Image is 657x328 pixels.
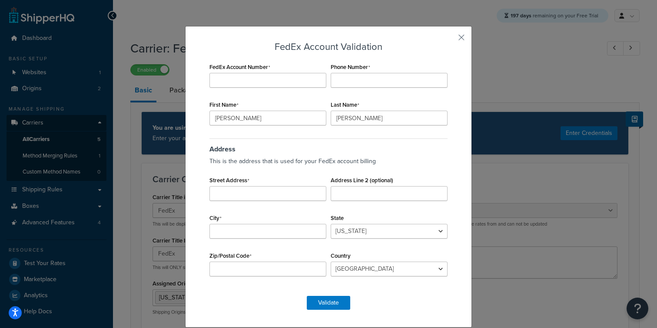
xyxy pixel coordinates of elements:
[331,177,393,184] label: Address Line 2 (optional)
[209,138,448,153] h3: Address
[209,64,270,71] label: FedEx Account Number
[207,42,450,52] h3: FedEx Account Validation
[331,64,370,71] label: Phone Number
[307,296,350,310] button: Validate
[331,215,344,221] label: State
[209,215,222,222] label: City
[209,102,239,108] label: First Name
[331,102,359,108] label: Last Name
[331,253,351,259] label: Country
[209,177,249,184] label: Street Address
[209,155,448,167] p: This is the address that is used for your FedEx account billing
[209,253,252,259] label: Zip/Postal Code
